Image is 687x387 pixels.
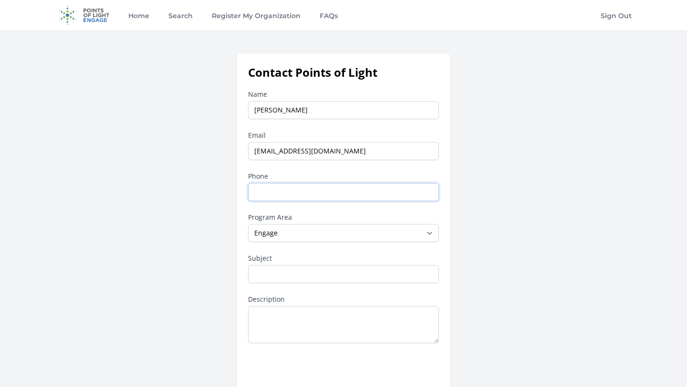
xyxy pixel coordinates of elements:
[248,172,439,181] label: Phone
[248,224,439,242] select: Program Area
[248,65,439,80] h1: Contact Points of Light
[248,295,439,304] label: Description
[248,254,439,263] label: Subject
[248,131,439,140] label: Email
[248,213,439,222] label: Program Area
[248,90,439,99] label: Name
